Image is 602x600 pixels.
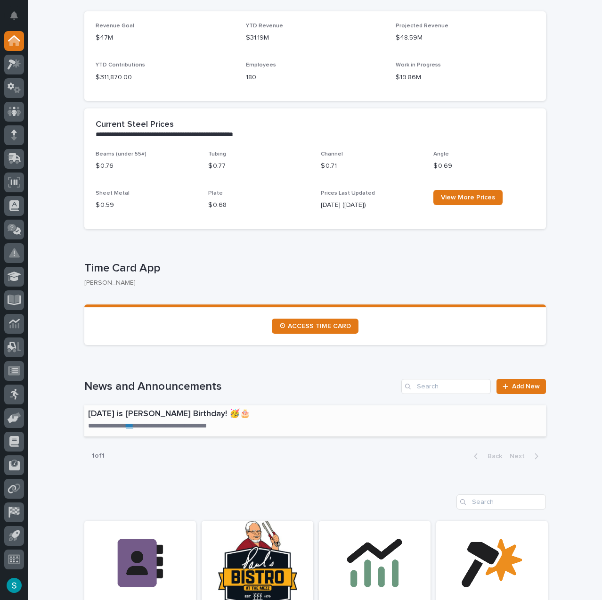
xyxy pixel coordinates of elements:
p: Time Card App [84,262,542,275]
button: Notifications [4,6,24,25]
span: Sheet Metal [96,190,130,196]
span: Beams (under 55#) [96,151,146,157]
p: $47M [96,33,235,43]
a: ⏲ ACCESS TIME CARD [272,319,358,334]
p: $ 0.77 [208,161,309,171]
p: $ 0.76 [96,161,197,171]
span: Channel [321,151,343,157]
p: $ 0.68 [208,200,309,210]
span: ⏲ ACCESS TIME CARD [279,323,351,329]
span: Prices Last Updated [321,190,375,196]
span: Employees [246,62,276,68]
h2: Current Steel Prices [96,120,174,130]
p: [PERSON_NAME] [84,279,538,287]
button: Next [506,452,546,460]
p: $48.59M [396,33,535,43]
p: $31.19M [246,33,385,43]
span: Work in Progress [396,62,441,68]
p: $ 311,870.00 [96,73,235,82]
div: Notifications [12,11,24,26]
p: [DATE] ([DATE]) [321,200,422,210]
h1: News and Announcements [84,380,398,394]
span: Back [482,453,502,460]
input: Search [456,494,546,510]
p: [DATE] is [PERSON_NAME] Birthday! 🥳🎂 [88,409,405,419]
button: Back [466,452,506,460]
span: Projected Revenue [396,23,448,29]
a: Add New [496,379,546,394]
p: 1 of 1 [84,444,112,468]
p: $ 0.69 [433,161,535,171]
span: Plate [208,190,223,196]
span: View More Prices [441,194,495,201]
button: users-avatar [4,575,24,595]
span: Angle [433,151,449,157]
p: $ 0.59 [96,200,197,210]
p: 180 [246,73,385,82]
a: View More Prices [433,190,503,205]
span: Next [510,453,530,460]
p: $ 0.71 [321,161,422,171]
span: Revenue Goal [96,23,134,29]
span: Add New [512,383,540,390]
span: YTD Contributions [96,62,145,68]
span: Tubing [208,151,226,157]
span: YTD Revenue [246,23,283,29]
p: $19.86M [396,73,535,82]
input: Search [401,379,491,394]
